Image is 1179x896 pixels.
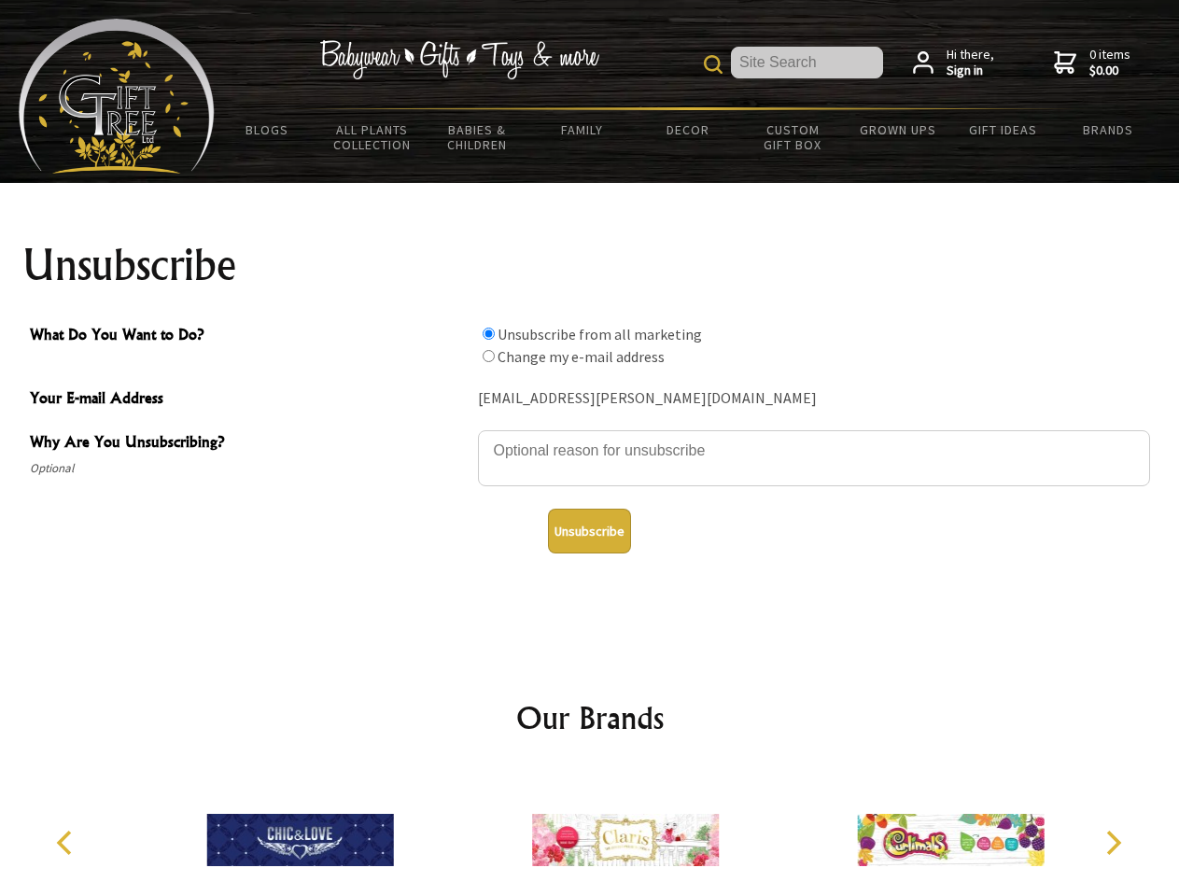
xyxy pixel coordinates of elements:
[215,110,320,149] a: BLOGS
[1089,63,1130,79] strong: $0.00
[1056,110,1161,149] a: Brands
[319,40,599,79] img: Babywear - Gifts - Toys & more
[1089,46,1130,79] span: 0 items
[478,430,1150,486] textarea: Why Are You Unsubscribing?
[30,323,469,350] span: What Do You Want to Do?
[425,110,530,164] a: Babies & Children
[478,385,1150,413] div: [EMAIL_ADDRESS][PERSON_NAME][DOMAIN_NAME]
[530,110,636,149] a: Family
[498,347,665,366] label: Change my e-mail address
[19,19,215,174] img: Babyware - Gifts - Toys and more...
[30,430,469,457] span: Why Are You Unsubscribing?
[483,350,495,362] input: What Do You Want to Do?
[913,47,994,79] a: Hi there,Sign in
[947,63,994,79] strong: Sign in
[498,325,702,343] label: Unsubscribe from all marketing
[548,509,631,553] button: Unsubscribe
[47,822,88,863] button: Previous
[947,47,994,79] span: Hi there,
[740,110,846,164] a: Custom Gift Box
[635,110,740,149] a: Decor
[30,457,469,480] span: Optional
[30,386,469,413] span: Your E-mail Address
[950,110,1056,149] a: Gift Ideas
[731,47,883,78] input: Site Search
[1054,47,1130,79] a: 0 items$0.00
[845,110,950,149] a: Grown Ups
[1092,822,1133,863] button: Next
[37,695,1143,740] h2: Our Brands
[22,243,1158,287] h1: Unsubscribe
[320,110,426,164] a: All Plants Collection
[483,328,495,340] input: What Do You Want to Do?
[704,55,723,74] img: product search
